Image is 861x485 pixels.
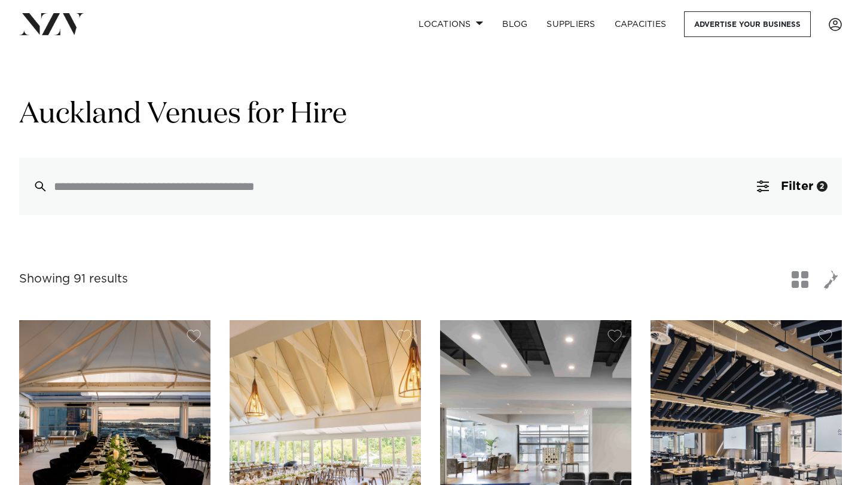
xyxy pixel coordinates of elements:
[19,270,128,288] div: Showing 91 results
[743,158,842,215] button: Filter2
[817,181,828,192] div: 2
[409,11,493,37] a: Locations
[19,13,84,35] img: nzv-logo.png
[781,180,813,192] span: Filter
[537,11,604,37] a: SUPPLIERS
[605,11,676,37] a: Capacities
[19,96,842,134] h1: Auckland Venues for Hire
[684,11,811,37] a: Advertise your business
[493,11,537,37] a: BLOG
